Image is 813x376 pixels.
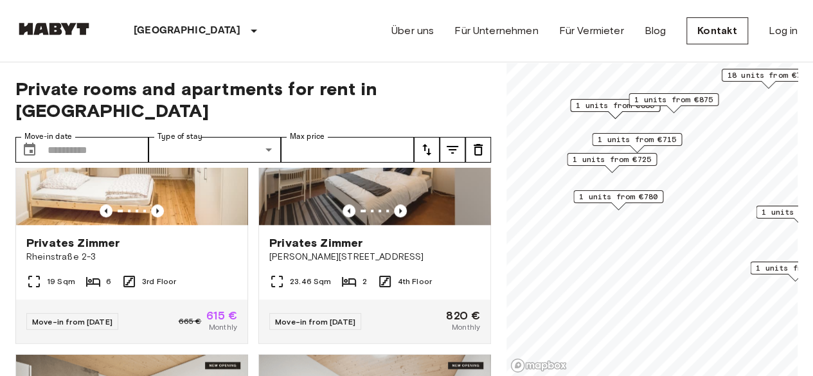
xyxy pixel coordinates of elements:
a: Kontakt [686,17,748,44]
div: Map marker [567,153,657,173]
span: 1 units from €835 [576,100,654,111]
span: Monthly [452,321,480,333]
span: 1 units from €715 [598,134,676,145]
button: tune [414,137,440,163]
span: Monthly [209,321,237,333]
button: Previous image [151,204,164,217]
span: 3rd Floor [142,276,176,287]
span: 6 [106,276,111,287]
span: 1 units from €725 [573,154,651,165]
a: Über uns [391,23,434,39]
a: Marketing picture of unit DE-01-267-001-02HPrevious imagePrevious imagePrivates Zimmer[PERSON_NAM... [258,70,491,344]
div: Map marker [573,190,663,210]
div: Map marker [629,93,719,113]
a: Für Vermieter [558,23,623,39]
button: Previous image [100,204,112,217]
span: 1 units from €875 [634,94,713,105]
span: 615 € [206,310,237,321]
button: tune [440,137,465,163]
span: 820 € [446,310,480,321]
span: 2 [362,276,366,287]
a: Log in [769,23,798,39]
span: Move-in from [DATE] [275,317,355,327]
label: Move-in date [24,131,72,142]
span: Privates Zimmer [269,235,362,251]
a: Marketing picture of unit DE-01-090-02MPrevious imagePrevious imagePrivates ZimmerRheinstraße 2-3... [15,70,248,344]
span: 4th Floor [398,276,432,287]
a: Für Unternehmen [454,23,538,39]
a: Blog [644,23,666,39]
span: Move-in from [DATE] [32,317,112,327]
p: [GEOGRAPHIC_DATA] [134,23,241,39]
label: Max price [290,131,325,142]
div: Map marker [570,99,660,119]
button: Previous image [343,204,355,217]
button: Choose date [17,137,42,163]
button: tune [465,137,491,163]
button: Previous image [394,204,407,217]
span: Rheinstraße 2-3 [26,251,237,264]
span: Privates Zimmer [26,235,120,251]
a: Mapbox logo [510,358,567,373]
span: 18 units from €720 [728,69,810,81]
span: [PERSON_NAME][STREET_ADDRESS] [269,251,480,264]
span: 23.46 Sqm [290,276,331,287]
span: Private rooms and apartments for rent in [GEOGRAPHIC_DATA] [15,78,491,121]
div: Map marker [592,133,682,153]
img: Habyt [15,22,93,35]
span: 1 units from €780 [579,191,657,202]
label: Type of stay [157,131,202,142]
span: 665 € [178,316,201,327]
span: 19 Sqm [47,276,75,287]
